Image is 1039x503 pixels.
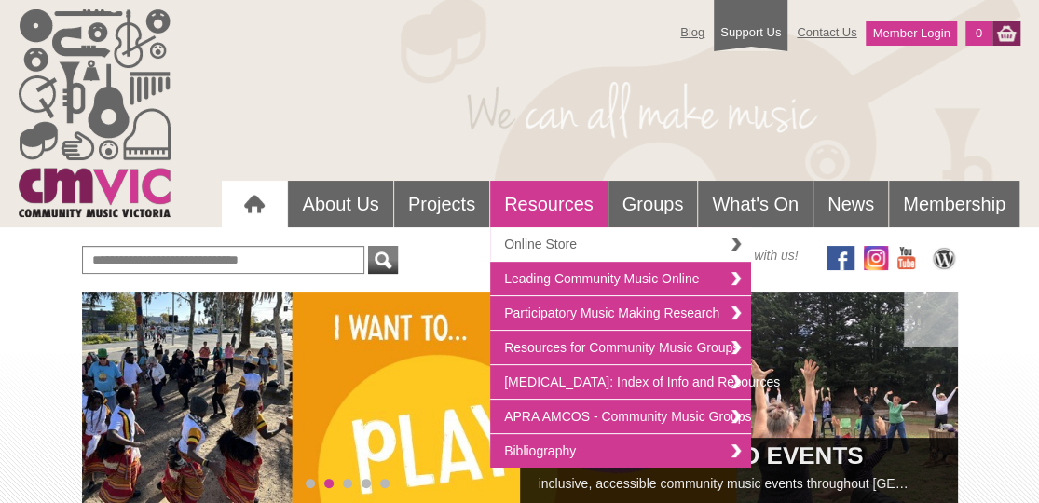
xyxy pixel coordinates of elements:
[608,181,698,227] a: Groups
[490,296,751,331] a: Participatory Music Making Research
[671,16,714,48] a: Blog
[889,181,1019,227] a: Membership
[698,181,813,227] a: What's On
[490,331,751,365] a: Resources for Community Music Groups
[490,262,751,296] a: Leading Community Music Online
[490,227,751,262] a: Online Store
[787,16,866,48] a: Contact Us
[288,181,392,227] a: About Us
[539,476,1008,491] a: inclusive, accessible community music events throughout [GEOGRAPHIC_DATA]
[864,246,888,270] img: icon-instagram.png
[490,434,751,468] a: Bibliography
[490,400,751,434] a: APRA AMCOS - Community Music Groups
[866,21,956,46] a: Member Login
[490,365,751,400] a: [MEDICAL_DATA]: Index of Info and Resources
[692,246,799,265] span: Get social with us!
[19,9,171,217] img: cmvic_logo.png
[394,181,489,227] a: Projects
[965,21,992,46] a: 0
[813,181,888,227] a: News
[490,181,608,227] a: Resources
[930,246,958,270] img: CMVic Blog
